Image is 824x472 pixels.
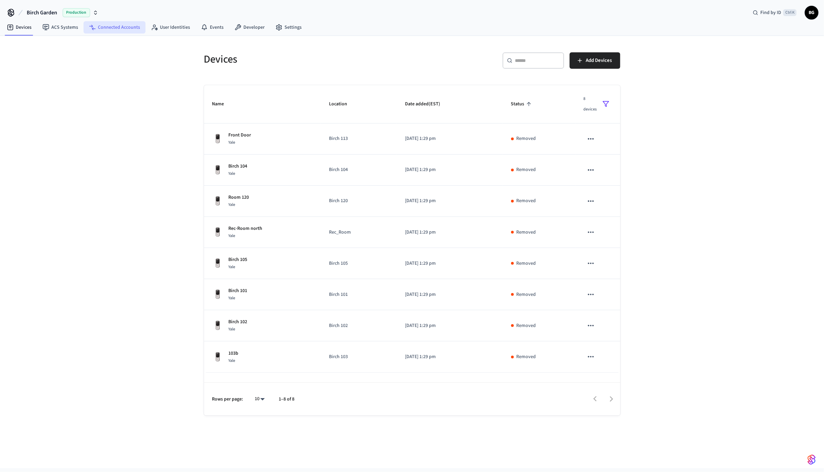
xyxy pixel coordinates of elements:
[806,6,818,19] span: BG
[195,21,229,34] a: Events
[760,9,781,16] span: Find by ID
[229,233,236,239] span: Yale
[747,6,802,19] div: Find by IDCtrl K
[145,21,195,34] a: User Identities
[808,454,816,465] img: SeamLogoGradient.69752ec5.svg
[252,394,268,404] div: 10
[329,229,389,236] p: Rec_Room
[212,396,243,403] p: Rows per page:
[229,264,236,270] span: Yale
[405,229,495,236] p: [DATE] 1:29 pm
[229,256,248,263] p: Birch 105
[805,6,819,19] button: BG
[329,260,389,267] p: Birch 105
[229,287,248,294] p: Birch 101
[570,52,620,69] button: Add Devices
[204,52,408,66] h5: Devices
[229,132,251,139] p: Front Door
[783,9,797,16] span: Ctrl K
[517,166,536,173] p: Removed
[63,8,90,17] span: Production
[405,322,495,329] p: [DATE] 1:29 pm
[229,21,270,34] a: Developer
[229,358,236,364] span: Yale
[517,197,536,205] p: Removed
[405,135,495,142] p: [DATE] 1:29 pm
[405,166,495,173] p: [DATE] 1:29 pm
[229,295,236,301] span: Yale
[517,135,536,142] p: Removed
[229,326,236,332] span: Yale
[517,353,536,360] p: Removed
[212,133,223,144] img: Yale Assure Touchscreen Wifi Smart Lock, Satin Nickel, Front
[405,291,495,298] p: [DATE] 1:29 pm
[329,197,389,205] p: Birch 120
[511,99,533,109] span: Status
[212,227,223,238] img: Yale Assure Touchscreen Wifi Smart Lock, Satin Nickel, Front
[405,99,449,109] span: Date added(EST)
[517,229,536,236] p: Removed
[229,171,236,176] span: Yale
[27,9,57,17] span: Birch Garden
[1,21,37,34] a: Devices
[37,21,84,34] a: ACS Systems
[229,140,236,145] span: Yale
[279,396,295,403] p: 1–8 of 8
[212,165,223,175] img: Yale Assure Touchscreen Wifi Smart Lock, Satin Nickel, Front
[517,260,536,267] p: Removed
[212,352,223,363] img: Yale Assure Touchscreen Wifi Smart Lock, Satin Nickel, Front
[229,194,249,201] p: Room 120
[329,99,356,109] span: Location
[329,135,389,142] p: Birch 113
[405,353,495,360] p: [DATE] 1:29 pm
[584,96,597,112] span: 8 devices
[229,318,248,326] p: Birch 102
[329,353,389,360] p: Birch 103
[212,99,233,109] span: Name
[229,163,248,170] p: Birch 104
[204,85,620,373] table: sticky table
[212,196,223,207] img: Yale Assure Touchscreen Wifi Smart Lock, Satin Nickel, Front
[405,260,495,267] p: [DATE] 1:29 pm
[84,21,145,34] a: Connected Accounts
[270,21,307,34] a: Settings
[329,166,389,173] p: Birch 104
[229,202,236,208] span: Yale
[212,320,223,331] img: Yale Assure Touchscreen Wifi Smart Lock, Satin Nickel, Front
[329,291,389,298] p: Birch 101
[229,350,239,357] p: 103b
[212,258,223,269] img: Yale Assure Touchscreen Wifi Smart Lock, Satin Nickel, Front
[212,289,223,300] img: Yale Assure Touchscreen Wifi Smart Lock, Satin Nickel, Front
[229,225,263,232] p: Rec-Room north
[517,291,536,298] p: Removed
[405,197,495,205] p: [DATE] 1:29 pm
[517,322,536,329] p: Removed
[329,322,389,329] p: Birch 102
[586,56,612,65] span: Add Devices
